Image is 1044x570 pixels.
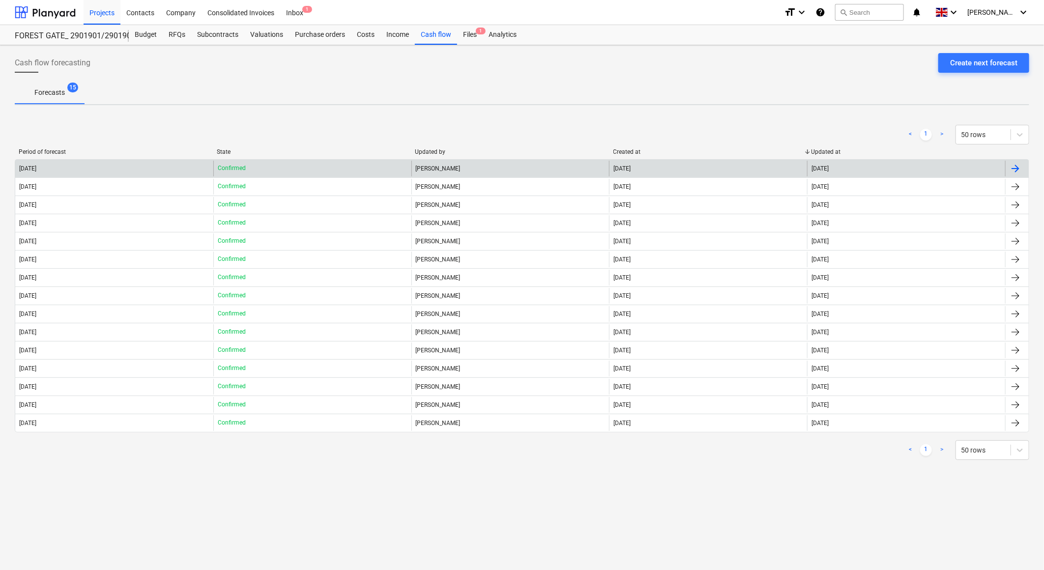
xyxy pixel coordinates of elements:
p: Confirmed [218,364,246,372]
div: [DATE] [19,165,36,172]
p: Confirmed [218,400,246,409]
div: [DATE] [812,292,829,299]
a: Next page [936,129,948,141]
div: [DATE] [812,329,829,336]
div: [PERSON_NAME] [411,161,609,176]
p: Confirmed [218,182,246,191]
div: [DATE] [812,238,829,245]
a: Income [380,25,415,45]
div: [DATE] [812,256,829,263]
i: Knowledge base [815,6,825,18]
p: Confirmed [218,291,246,300]
div: [DATE] [19,238,36,245]
div: Costs [351,25,380,45]
div: [DATE] [19,274,36,281]
div: [DATE] [812,401,829,408]
div: [DATE] [812,420,829,427]
div: [DATE] [613,256,631,263]
div: [DATE] [812,365,829,372]
div: Updated by [415,148,605,155]
div: FOREST GATE_ 2901901/2901902/2901903 [15,31,117,41]
span: [PERSON_NAME] [967,8,1016,16]
a: Page 1 is your current page [920,129,932,141]
button: Create next forecast [938,53,1029,73]
div: [DATE] [19,183,36,190]
div: [PERSON_NAME] [411,197,609,213]
p: Confirmed [218,219,246,227]
div: [DATE] [19,220,36,227]
div: [DATE] [613,201,631,208]
a: Analytics [483,25,522,45]
div: Created at [613,148,804,155]
a: Previous page [904,129,916,141]
div: [PERSON_NAME] [411,361,609,376]
div: [DATE] [613,329,631,336]
a: Budget [129,25,163,45]
a: Purchase orders [289,25,351,45]
div: [DATE] [19,256,36,263]
div: Files [457,25,483,45]
span: Cash flow forecasting [15,57,90,69]
i: format_size [784,6,796,18]
div: [DATE] [812,274,829,281]
div: [DATE] [19,401,36,408]
a: Valuations [244,25,289,45]
a: Subcontracts [191,25,244,45]
div: [DATE] [613,383,631,390]
p: Confirmed [218,164,246,172]
span: search [840,8,847,16]
div: [DATE] [613,347,631,354]
div: [PERSON_NAME] [411,306,609,322]
p: Confirmed [218,419,246,427]
div: [PERSON_NAME] [411,415,609,431]
div: [DATE] [613,165,631,172]
div: [DATE] [19,365,36,372]
span: 1 [476,28,486,34]
p: Confirmed [218,200,246,209]
iframe: Chat Widget [995,523,1044,570]
p: Confirmed [218,382,246,391]
div: Period of forecast [19,148,209,155]
div: [DATE] [613,311,631,317]
div: [PERSON_NAME] [411,379,609,395]
div: [PERSON_NAME] [411,270,609,285]
div: [PERSON_NAME] [411,397,609,413]
div: [DATE] [613,220,631,227]
div: [PERSON_NAME] [411,342,609,358]
a: Previous page [904,444,916,456]
p: Confirmed [218,346,246,354]
p: Confirmed [218,255,246,263]
i: keyboard_arrow_down [948,6,959,18]
a: Page 1 is your current page [920,444,932,456]
div: [DATE] [613,401,631,408]
div: Create next forecast [950,57,1017,69]
div: [DATE] [613,365,631,372]
div: [PERSON_NAME] [411,288,609,304]
p: Forecasts [34,87,65,98]
div: [DATE] [613,238,631,245]
div: [DATE] [19,383,36,390]
p: Confirmed [218,310,246,318]
div: [DATE] [19,292,36,299]
div: Updated at [812,148,1002,155]
p: Confirmed [218,273,246,282]
div: [DATE] [812,165,829,172]
div: [DATE] [812,201,829,208]
span: 15 [67,83,78,92]
div: [DATE] [613,183,631,190]
p: Confirmed [218,237,246,245]
a: Cash flow [415,25,457,45]
div: [PERSON_NAME] [411,233,609,249]
div: [DATE] [812,220,829,227]
a: Files1 [457,25,483,45]
div: [PERSON_NAME] [411,179,609,195]
div: [PERSON_NAME] [411,252,609,267]
i: keyboard_arrow_down [1017,6,1029,18]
